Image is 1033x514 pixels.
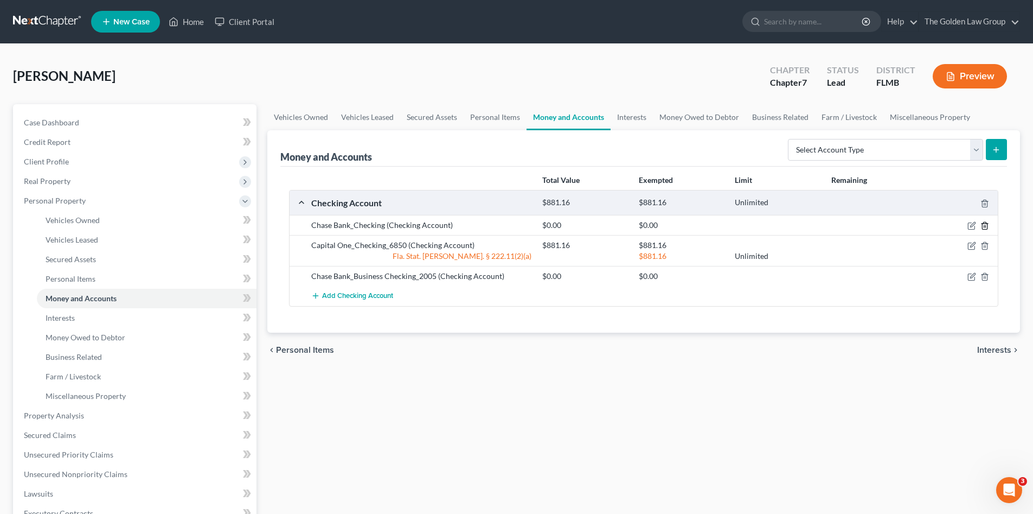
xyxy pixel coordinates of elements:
[729,251,825,262] div: Unlimited
[537,198,633,208] div: $881.16
[542,175,580,185] strong: Total Value
[729,198,825,208] div: Unlimited
[883,104,977,130] a: Miscellaneous Property
[977,346,1020,354] button: Interests chevron_right
[46,313,75,322] span: Interests
[746,104,815,130] a: Business Related
[537,271,633,282] div: $0.00
[831,175,867,185] strong: Remaining
[633,220,729,231] div: $0.00
[24,176,70,186] span: Real Property
[15,445,256,465] a: Unsecured Priority Claims
[653,104,746,130] a: Money Owed to Debtor
[919,12,1019,31] a: The Golden Law Group
[113,18,150,26] span: New Case
[400,104,464,130] a: Secured Assets
[267,346,276,354] i: chevron_left
[37,386,256,406] a: Miscellaneous Property
[37,269,256,289] a: Personal Items
[827,77,859,89] div: Lead
[639,175,673,185] strong: Exempted
[46,215,100,225] span: Vehicles Owned
[24,118,79,127] span: Case Dashboard
[802,77,807,87] span: 7
[209,12,280,31] a: Client Portal
[46,352,102,361] span: Business Related
[770,64,810,77] div: Chapter
[464,104,527,130] a: Personal Items
[537,220,633,231] div: $0.00
[876,64,915,77] div: District
[977,346,1011,354] span: Interests
[280,150,372,163] div: Money and Accounts
[1011,346,1020,354] i: chevron_right
[306,271,537,282] div: Chase Bank_Business Checking_2005 (Checking Account)
[267,346,334,354] button: chevron_left Personal Items
[15,406,256,426] a: Property Analysis
[306,220,537,231] div: Chase Bank_Checking (Checking Account)
[335,104,400,130] a: Vehicles Leased
[827,64,859,77] div: Status
[24,196,86,205] span: Personal Property
[46,274,95,283] span: Personal Items
[46,391,126,401] span: Miscellaneous Property
[933,64,1007,88] button: Preview
[46,294,117,303] span: Money and Accounts
[15,465,256,484] a: Unsecured Nonpriority Claims
[163,12,209,31] a: Home
[24,137,70,147] span: Credit Report
[24,489,53,498] span: Lawsuits
[15,113,256,132] a: Case Dashboard
[46,333,125,342] span: Money Owed to Debtor
[633,271,729,282] div: $0.00
[37,347,256,367] a: Business Related
[306,240,537,251] div: Capital One_Checking_6850 (Checking Account)
[24,469,127,479] span: Unsecured Nonpriority Claims
[633,240,729,251] div: $881.16
[322,292,393,301] span: Add Checking Account
[611,104,653,130] a: Interests
[1018,477,1027,486] span: 3
[15,484,256,504] a: Lawsuits
[37,211,256,230] a: Vehicles Owned
[633,251,729,262] div: $881.16
[311,286,393,306] button: Add Checking Account
[996,477,1022,503] iframe: Intercom live chat
[876,77,915,89] div: FLMB
[815,104,883,130] a: Farm / Livestock
[46,372,101,381] span: Farm / Livestock
[46,255,96,264] span: Secured Assets
[24,450,113,459] span: Unsecured Priority Claims
[15,426,256,445] a: Secured Claims
[527,104,611,130] a: Money and Accounts
[37,367,256,386] a: Farm / Livestock
[306,251,537,262] div: Fla. Stat. [PERSON_NAME]. § 222.11(2)(a)
[24,430,76,440] span: Secured Claims
[633,198,729,208] div: $881.16
[37,308,256,328] a: Interests
[770,77,810,89] div: Chapter
[306,197,537,208] div: Checking Account
[764,11,863,31] input: Search by name...
[15,132,256,152] a: Credit Report
[537,240,633,251] div: $881.16
[24,411,84,420] span: Property Analysis
[882,12,918,31] a: Help
[37,230,256,250] a: Vehicles Leased
[267,104,335,130] a: Vehicles Owned
[46,235,98,244] span: Vehicles Leased
[13,68,116,84] span: [PERSON_NAME]
[37,250,256,269] a: Secured Assets
[735,175,752,185] strong: Limit
[37,289,256,308] a: Money and Accounts
[37,328,256,347] a: Money Owed to Debtor
[24,157,69,166] span: Client Profile
[276,346,334,354] span: Personal Items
